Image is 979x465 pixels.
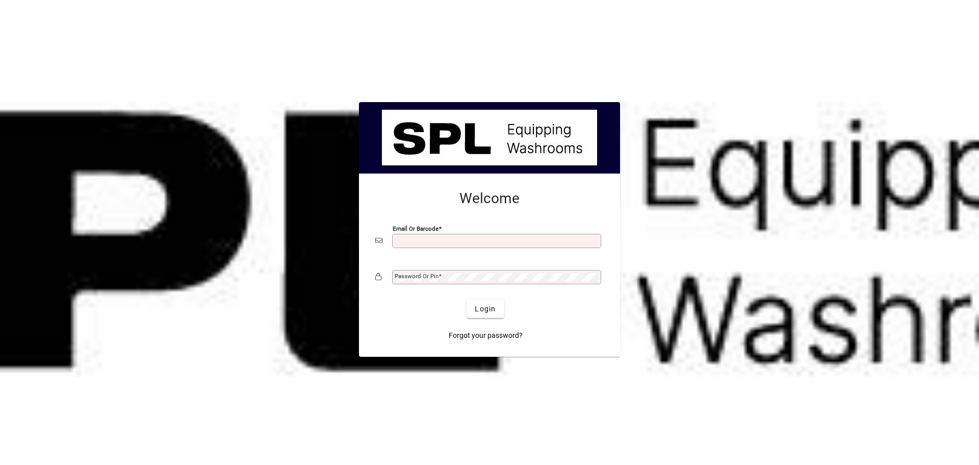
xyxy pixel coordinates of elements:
button: Login [467,300,504,318]
mat-label: Password or Pin [395,273,439,280]
span: Forgot your password? [449,330,523,341]
span: Login [475,304,496,314]
h2: Welcome [375,190,604,207]
a: Forgot your password? [445,326,527,345]
mat-label: Email or Barcode [393,225,439,232]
